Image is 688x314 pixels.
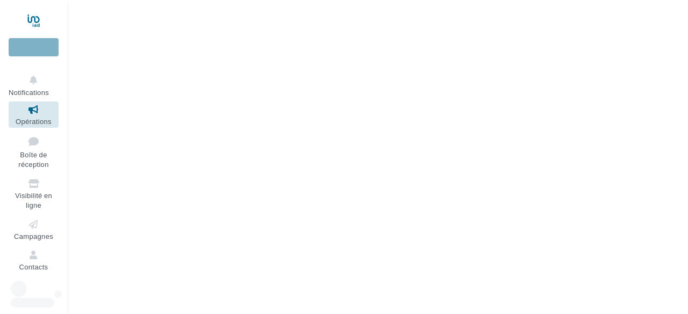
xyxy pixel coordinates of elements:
span: Visibilité en ligne [15,191,52,210]
span: Opérations [16,117,52,126]
a: Opérations [9,101,59,128]
span: Notifications [9,88,49,97]
a: Visibilité en ligne [9,176,59,212]
a: Contacts [9,247,59,273]
span: Boîte de réception [18,150,48,169]
a: Boîte de réception [9,132,59,171]
span: Campagnes [14,232,53,240]
div: Nouvelle campagne [9,38,59,56]
span: Contacts [19,262,48,271]
a: Campagnes [9,216,59,243]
